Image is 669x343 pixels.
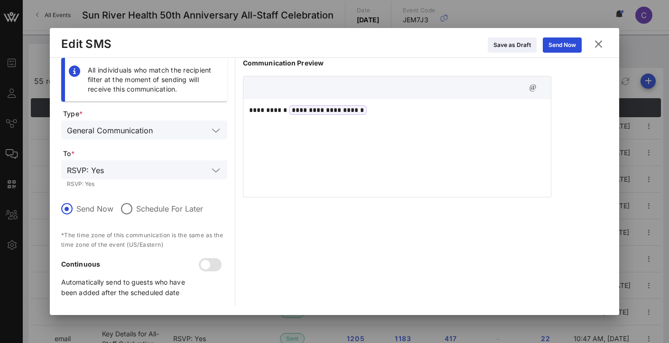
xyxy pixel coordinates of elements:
div: General Communication [61,121,227,139]
p: *The time zone of this communication is the same as the time zone of the event (US/Eastern) [61,231,227,250]
button: Send Now [543,37,582,53]
span: Type [63,109,227,119]
div: RSVP: Yes [67,166,104,175]
button: Save as Draft [488,37,537,53]
div: General Communication [67,126,153,135]
p: Automatically send to guests who have been added after the scheduled date [61,277,201,298]
span: To [63,149,227,158]
div: All individuals who match the recipient filter at the moment of sending will receive this communi... [88,65,220,94]
div: Save as Draft [493,40,531,50]
p: Continuous [61,259,201,269]
div: RSVP: Yes [61,160,227,179]
div: RSVP: Yes [67,181,222,187]
div: Send Now [548,40,576,50]
div: Edit SMS [61,37,111,51]
label: Schedule For Later [136,204,203,213]
label: Send Now [76,204,113,213]
p: Communication Preview [243,58,551,68]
